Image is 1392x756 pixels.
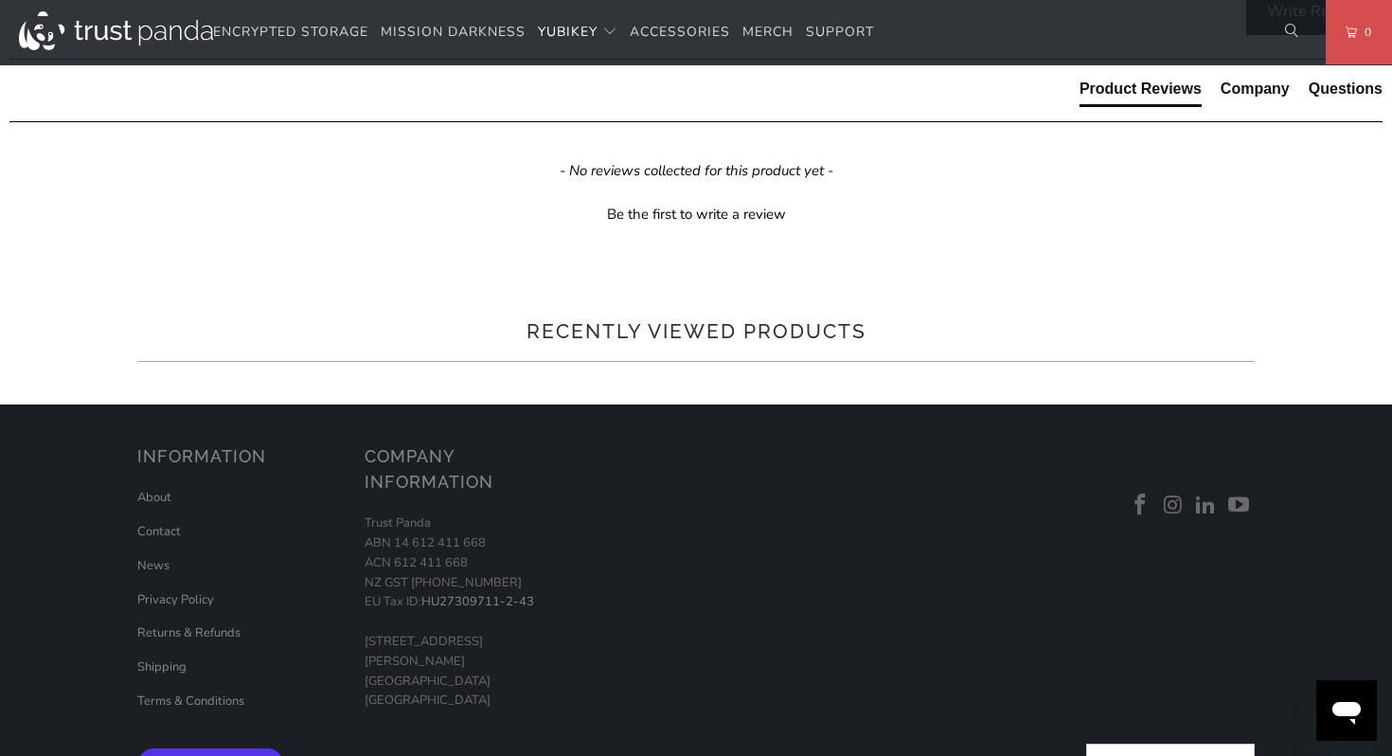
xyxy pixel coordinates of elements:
div: Reviews Tabs [1080,79,1383,117]
a: About [137,489,171,506]
span: Support [806,23,874,41]
a: Trust Panda Australia on YouTube [1224,494,1253,518]
a: Trust Panda Australia on Facebook [1126,494,1154,518]
a: Merch [742,10,794,55]
a: Terms & Conditions [137,693,244,710]
div: Be the first to write a review [9,200,1383,225]
a: Accessories [630,10,730,55]
summary: YubiKey [538,10,617,55]
a: Mission Darkness [381,10,526,55]
img: Trust Panda Australia [19,11,213,50]
a: Trust Panda Australia on LinkedIn [1192,494,1221,518]
span: Accessories [630,23,730,41]
span: Encrypted Storage [213,23,368,41]
div: Company [1221,79,1290,99]
a: Support [806,10,874,55]
span: Mission Darkness [381,23,526,41]
span: Merch [742,23,794,41]
a: News [137,557,170,574]
p: Trust Panda ABN 14 612 411 668 ACN 612 411 668 NZ GST [PHONE_NUMBER] EU Tax ID: [STREET_ADDRESS][... [365,513,573,711]
span: YubiKey [538,23,598,41]
a: Encrypted Storage [213,10,368,55]
iframe: Button to launch messaging window [1316,680,1377,741]
a: Contact [137,523,181,540]
a: Privacy Policy [137,591,214,608]
a: Trust Panda Australia on Instagram [1159,494,1187,518]
div: Questions [1309,79,1383,99]
a: Returns & Refunds [137,624,241,641]
h2: Recently viewed products [137,316,1255,347]
div: Be the first to write a review [607,205,786,225]
em: - No reviews collected for this product yet - [560,161,833,181]
nav: Translation missing: en.navigation.header.main_nav [213,10,874,55]
a: HU27309711-2-43 [421,593,534,610]
div: Product Reviews [1080,79,1202,99]
a: Shipping [137,658,187,675]
span: 0 [1357,22,1372,43]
